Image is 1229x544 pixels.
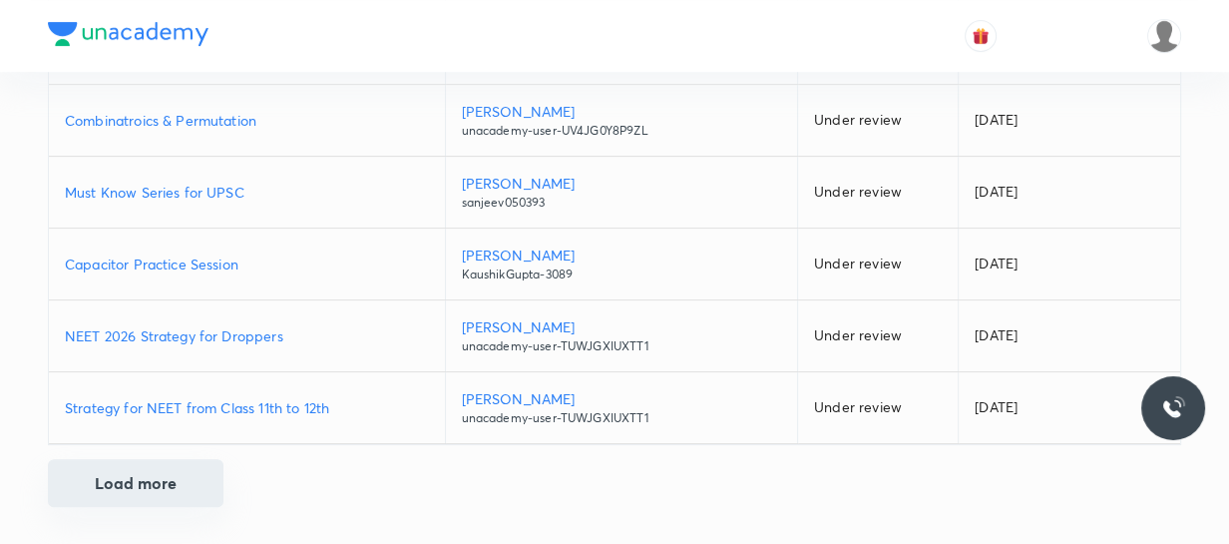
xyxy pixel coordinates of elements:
[1161,396,1185,420] img: ttu
[462,388,782,409] p: [PERSON_NAME]
[965,20,997,52] button: avatar
[959,372,1180,444] td: [DATE]
[462,316,782,355] a: [PERSON_NAME]unacademy-user-TUWJGXIUXTT1
[48,22,208,46] img: Company Logo
[959,229,1180,300] td: [DATE]
[48,22,208,51] a: Company Logo
[65,254,429,274] a: Capacitor Practice Session
[798,157,959,229] td: Under review
[462,266,782,283] p: KaushikGupta-3089
[462,101,782,140] a: [PERSON_NAME]unacademy-user-UV4JG0Y8P9ZL
[462,173,782,194] p: [PERSON_NAME]
[65,397,429,418] a: Strategy for NEET from Class 11th to 12th
[462,409,782,427] p: unacademy-user-TUWJGXIUXTT1
[959,85,1180,157] td: [DATE]
[462,122,782,140] p: unacademy-user-UV4JG0Y8P9ZL
[462,316,782,337] p: [PERSON_NAME]
[462,245,782,266] p: [PERSON_NAME]
[65,325,429,346] a: NEET 2026 Strategy for Droppers
[48,459,223,507] button: Load more
[462,101,782,122] p: [PERSON_NAME]
[972,27,990,45] img: avatar
[462,245,782,283] a: [PERSON_NAME]KaushikGupta-3089
[798,85,959,157] td: Under review
[462,173,782,212] a: [PERSON_NAME]sanjeev050393
[1147,19,1181,53] img: Raman Kumar
[65,182,429,203] a: Must Know Series for UPSC
[959,300,1180,372] td: [DATE]
[65,110,429,131] a: Combinatroics & Permutation
[798,300,959,372] td: Under review
[798,372,959,444] td: Under review
[462,194,782,212] p: sanjeev050393
[959,157,1180,229] td: [DATE]
[798,229,959,300] td: Under review
[462,388,782,427] a: [PERSON_NAME]unacademy-user-TUWJGXIUXTT1
[462,337,782,355] p: unacademy-user-TUWJGXIUXTT1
